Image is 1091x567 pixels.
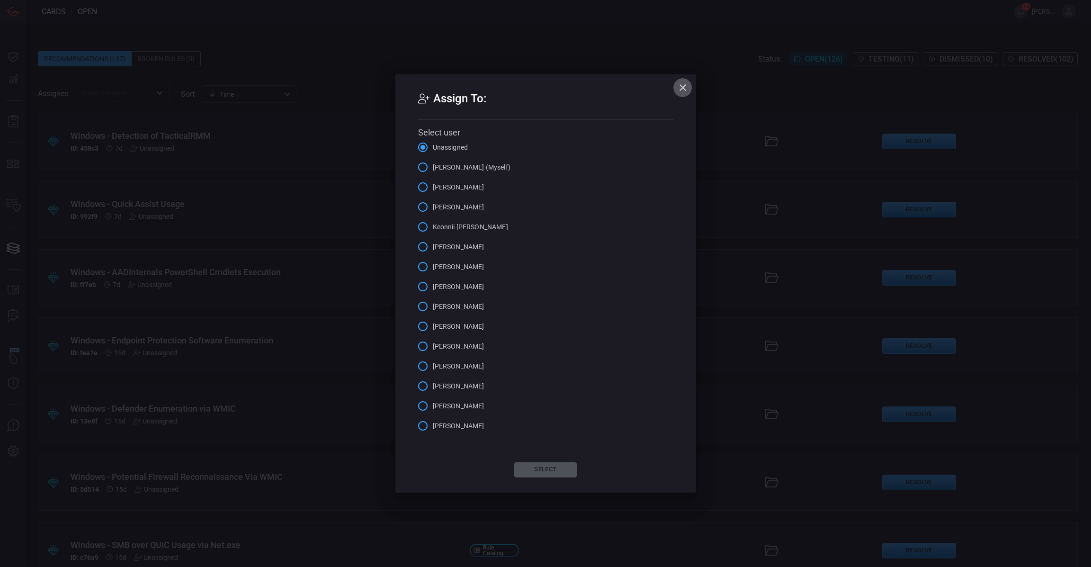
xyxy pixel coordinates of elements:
span: Unassigned [433,143,468,153]
span: [PERSON_NAME] [433,262,484,272]
span: [PERSON_NAME] (Myself) [433,162,510,172]
span: Select user [418,127,460,137]
span: [PERSON_NAME] [433,182,484,192]
span: [PERSON_NAME] [433,282,484,292]
span: [PERSON_NAME] [433,401,484,411]
span: [PERSON_NAME] [433,322,484,332]
span: [PERSON_NAME] [433,242,484,252]
span: [PERSON_NAME] [433,342,484,351]
h2: Assign To: [418,90,673,119]
span: [PERSON_NAME] [433,302,484,312]
span: [PERSON_NAME] [433,361,484,371]
span: Keonnii [PERSON_NAME] [433,222,508,232]
span: [PERSON_NAME] [433,381,484,391]
span: [PERSON_NAME] [433,421,484,431]
span: [PERSON_NAME] [433,202,484,212]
